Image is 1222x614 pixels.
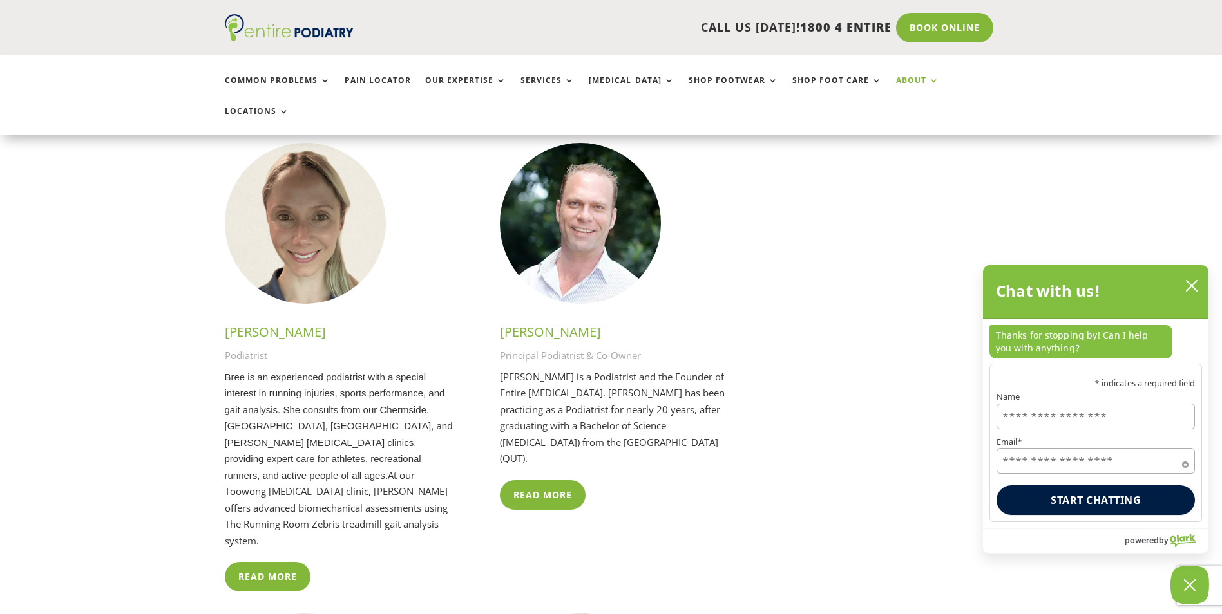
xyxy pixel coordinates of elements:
a: Read More [225,562,310,591]
a: [MEDICAL_DATA] [589,76,674,104]
div: olark chatbox [982,265,1209,554]
p: [PERSON_NAME] is a Podiatrist and the Founder of Entire [MEDICAL_DATA]. [PERSON_NAME] has been pr... [500,369,732,467]
a: Read More [500,480,586,510]
span: Bree is an experienced podiatrist with a special interest in running injuries, sports performance... [225,371,453,481]
input: Email [997,448,1195,474]
a: Locations [225,107,289,135]
button: Start chatting [997,485,1195,515]
span: Required field [1182,459,1189,465]
a: Pain Locator [345,76,411,104]
label: Name [997,393,1195,401]
a: Our Expertise [425,76,506,104]
img: Bree Johnston [225,143,386,304]
span: by [1159,532,1169,548]
a: Entire Podiatry [225,31,354,44]
span: powered [1125,532,1159,548]
span: 1800 4 ENTIRE [800,19,892,35]
h2: Chat with us! [996,278,1101,304]
button: close chatbox [1181,276,1202,295]
input: Name [997,404,1195,429]
img: Chris Hope [500,143,661,304]
a: About [896,76,939,104]
a: Shop Footwear [689,76,778,104]
p: * indicates a required field [997,379,1195,387]
a: Common Problems [225,76,330,104]
p: CALL US [DATE]! [403,19,892,36]
p: Podiatrist [225,348,457,369]
a: Shop Foot Care [792,76,882,104]
a: Services [520,76,575,104]
div: chat [983,319,1208,364]
label: Email* [997,438,1195,446]
img: logo (1) [225,14,354,41]
h3: [PERSON_NAME] [225,323,457,348]
h3: [PERSON_NAME] [500,323,732,348]
a: Book Online [896,13,993,42]
p: Principal Podiatrist & Co-Owner [500,348,732,369]
button: Close Chatbox [1170,566,1209,604]
a: Powered by Olark [1125,529,1208,553]
p: At our Toowong [MEDICAL_DATA] clinic, [PERSON_NAME] offers advanced biomechanical assessments usi... [225,369,457,550]
p: Thanks for stopping by! Can I help you with anything? [989,325,1172,358]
